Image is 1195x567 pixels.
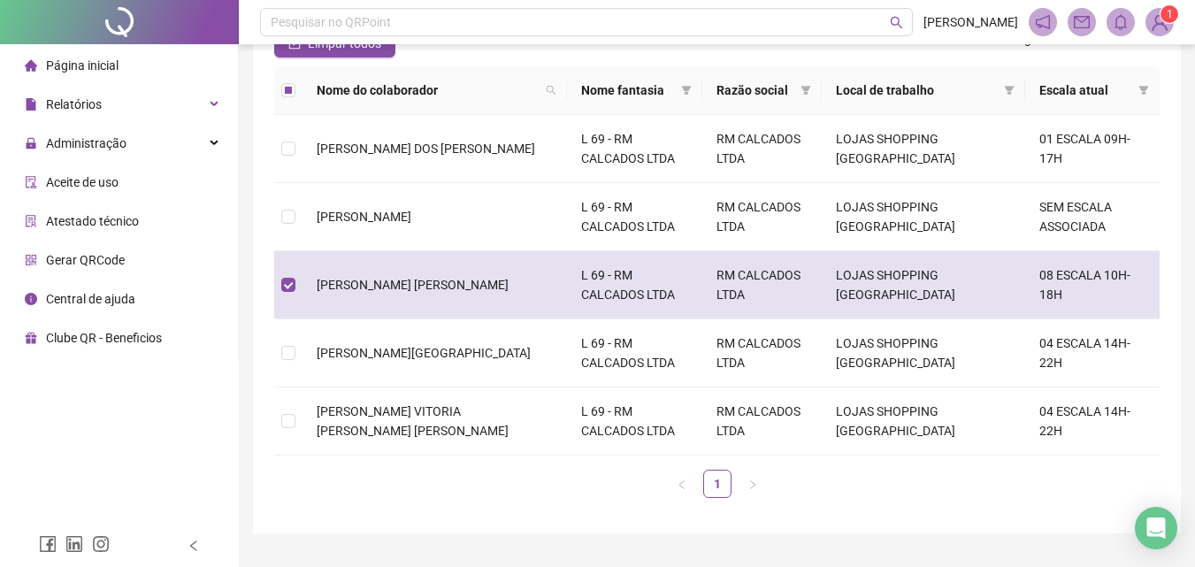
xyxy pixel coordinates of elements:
td: RM CALCADOS LTDA [702,183,821,251]
span: Atestado técnico [46,214,139,228]
span: search [546,85,556,96]
td: 04 ESCALA 14H-22H [1025,319,1160,387]
span: qrcode [25,254,37,266]
td: L 69 - RM CALCADOS LTDA [567,387,703,456]
span: [PERSON_NAME] VITORIA [PERSON_NAME] [PERSON_NAME] [317,404,509,438]
button: right [739,470,767,498]
span: filter [797,77,815,103]
span: linkedin [65,535,83,553]
td: 04 ESCALA 14H-22H [1025,387,1160,456]
span: instagram [92,535,110,553]
div: Open Intercom Messenger [1135,507,1177,549]
span: Página inicial [46,58,119,73]
span: Escala atual [1039,80,1131,100]
td: RM CALCADOS LTDA [702,319,821,387]
td: L 69 - RM CALCADOS LTDA [567,183,703,251]
td: LOJAS SHOPPING [GEOGRAPHIC_DATA] [822,319,1025,387]
span: [PERSON_NAME] [923,12,1018,32]
span: filter [681,85,692,96]
span: Gerar QRCode [46,253,125,267]
span: Administração [46,136,126,150]
span: [PERSON_NAME] DOS [PERSON_NAME] [317,142,535,156]
a: 1 [704,471,731,497]
td: SEM ESCALA ASSOCIADA [1025,183,1160,251]
span: Central de ajuda [46,292,135,306]
img: 94781 [1146,9,1173,35]
td: LOJAS SHOPPING [GEOGRAPHIC_DATA] [822,251,1025,319]
span: mail [1074,14,1090,30]
span: [PERSON_NAME] [PERSON_NAME] [317,278,509,292]
span: [PERSON_NAME] [317,210,411,224]
span: audit [25,176,37,188]
span: filter [678,77,695,103]
td: RM CALCADOS LTDA [702,387,821,456]
td: 01 ESCALA 09H-17H [1025,115,1160,183]
span: facebook [39,535,57,553]
td: L 69 - RM CALCADOS LTDA [567,251,703,319]
span: Razão social [716,80,793,100]
span: lock [25,137,37,149]
span: filter [1000,77,1018,103]
li: Próxima página [739,470,767,498]
span: [PERSON_NAME][GEOGRAPHIC_DATA] [317,346,531,360]
span: Relatórios [46,97,102,111]
span: Nome fantasia [581,80,675,100]
span: gift [25,332,37,344]
span: Nome do colaborador [317,80,539,100]
td: LOJAS SHOPPING [GEOGRAPHIC_DATA] [822,115,1025,183]
sup: Atualize o seu contato no menu Meus Dados [1161,5,1178,23]
td: LOJAS SHOPPING [GEOGRAPHIC_DATA] [822,387,1025,456]
button: left [668,470,696,498]
span: info-circle [25,293,37,305]
span: right [747,479,758,490]
span: 1 [1167,8,1173,20]
span: Aceite de uso [46,175,119,189]
li: 1 [703,470,732,498]
li: Página anterior [668,470,696,498]
span: filter [1004,85,1015,96]
td: RM CALCADOS LTDA [702,251,821,319]
span: Clube QR - Beneficios [46,331,162,345]
span: left [188,540,200,552]
span: bell [1113,14,1129,30]
span: file [25,98,37,111]
span: filter [1138,85,1149,96]
span: Local de trabalho [836,80,997,100]
span: filter [800,85,811,96]
span: notification [1035,14,1051,30]
span: filter [1135,77,1153,103]
td: L 69 - RM CALCADOS LTDA [567,319,703,387]
span: solution [25,215,37,227]
span: left [677,479,687,490]
td: RM CALCADOS LTDA [702,115,821,183]
span: home [25,59,37,72]
span: search [890,16,903,29]
span: search [542,77,560,103]
td: 08 ESCALA 10H-18H [1025,251,1160,319]
td: LOJAS SHOPPING [GEOGRAPHIC_DATA] [822,183,1025,251]
td: L 69 - RM CALCADOS LTDA [567,115,703,183]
